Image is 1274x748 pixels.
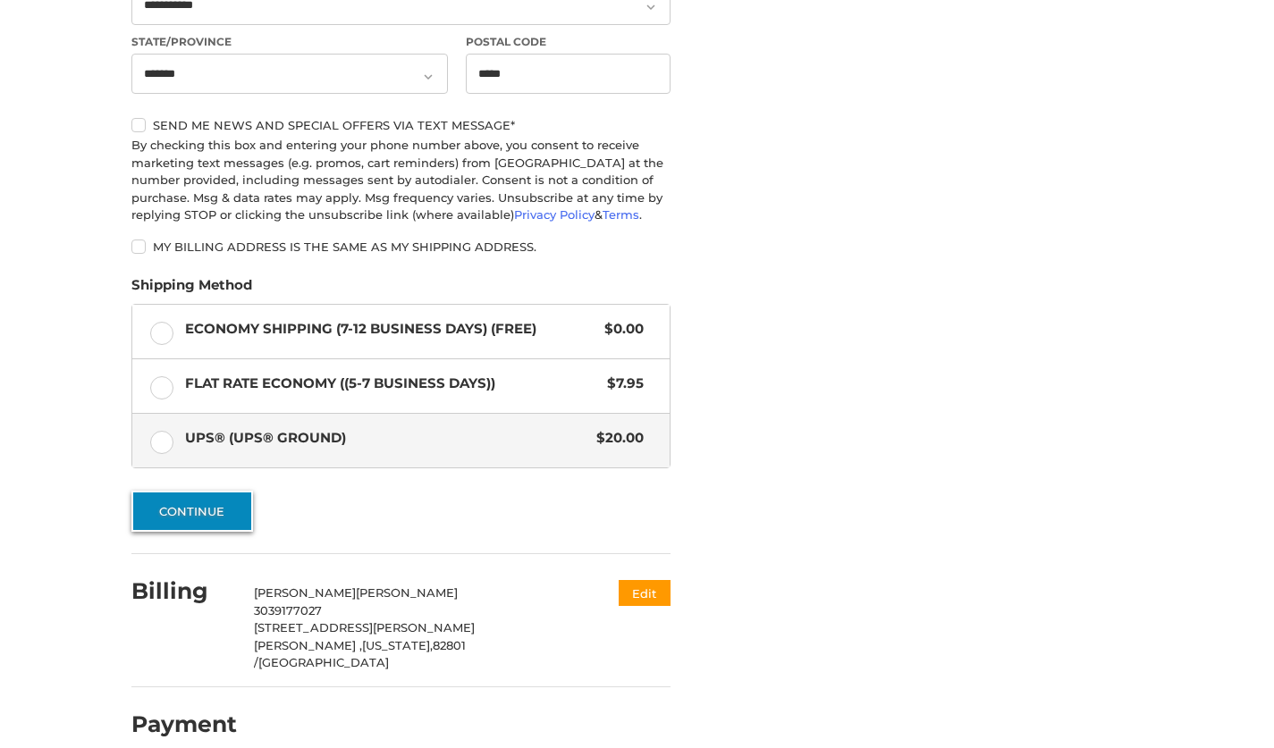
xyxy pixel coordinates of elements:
[185,319,596,340] span: Economy Shipping (7-12 Business Days) (Free)
[356,585,458,600] span: [PERSON_NAME]
[254,585,356,600] span: [PERSON_NAME]
[603,207,639,222] a: Terms
[131,240,671,254] label: My billing address is the same as my shipping address.
[587,428,644,449] span: $20.00
[185,428,588,449] span: UPS® (UPS® Ground)
[131,137,671,224] div: By checking this box and entering your phone number above, you consent to receive marketing text ...
[258,655,389,669] span: [GEOGRAPHIC_DATA]
[131,118,671,132] label: Send me news and special offers via text message*
[362,638,433,652] span: [US_STATE],
[131,491,253,532] button: Continue
[131,34,448,50] label: State/Province
[1126,700,1274,748] iframe: Google Customer Reviews
[254,620,475,635] span: [STREET_ADDRESS][PERSON_NAME]
[131,577,236,605] h2: Billing
[254,638,362,652] span: [PERSON_NAME] ,
[514,207,595,222] a: Privacy Policy
[254,603,322,618] span: 3039177027
[466,34,671,50] label: Postal Code
[185,374,599,394] span: Flat Rate Economy ((5-7 Business Days))
[619,580,671,606] button: Edit
[131,275,252,304] legend: Shipping Method
[131,710,237,738] h2: Payment
[598,374,644,394] span: $7.95
[595,319,644,340] span: $0.00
